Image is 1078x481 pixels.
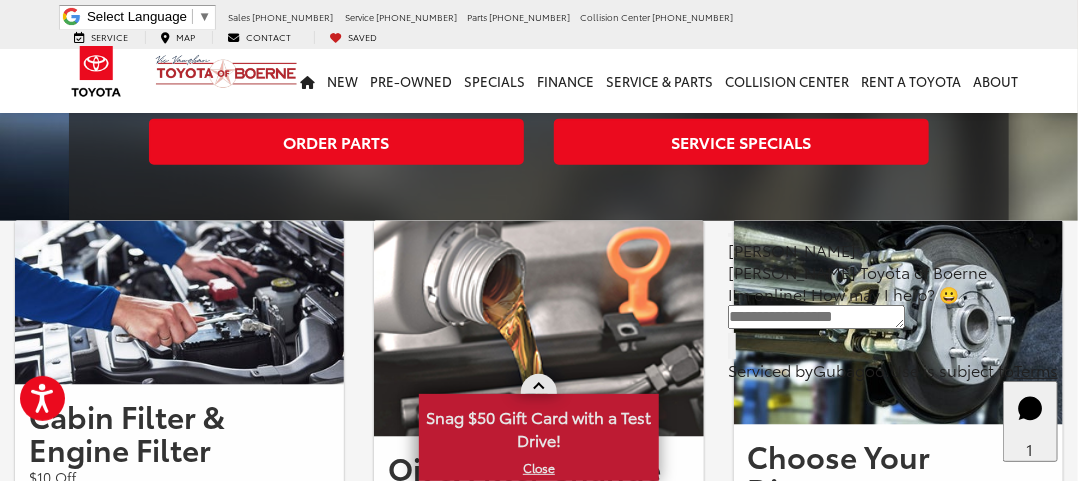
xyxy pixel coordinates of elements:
[554,119,929,164] a: Service Specials
[467,10,487,23] span: Parts
[15,221,344,386] img: Cabin Filter & Engine Filter
[364,49,458,113] a: Pre-Owned
[600,49,719,113] a: Service & Parts: Opens in a new tab
[176,30,195,43] span: Map
[345,10,374,23] span: Service
[252,10,333,23] span: [PHONE_NUMBER]
[321,49,364,113] a: New
[458,49,531,113] a: Specials
[734,221,1063,425] img: Choose Your Discount
[314,31,392,44] a: My Saved Vehicles
[855,49,967,113] a: Rent a Toyota
[967,49,1024,113] a: About
[376,10,457,23] span: [PHONE_NUMBER]
[198,9,211,24] span: ▼
[531,49,600,113] a: Finance
[59,39,134,104] img: Toyota
[652,10,733,23] span: [PHONE_NUMBER]
[91,30,128,43] span: Service
[719,49,855,113] a: Collision Center
[374,221,703,438] img: Oil & Filter Change Special
[228,10,250,23] span: Sales
[489,10,570,23] span: [PHONE_NUMBER]
[145,31,210,44] a: Map
[155,54,298,89] img: Vic Vaughan Toyota of Boerne
[294,49,321,113] a: Home
[246,30,291,43] span: Contact
[212,31,306,44] a: Contact
[87,9,187,24] span: Select Language
[348,30,377,43] span: Saved
[87,9,211,24] a: Select Language​
[29,399,330,465] h2: Cabin Filter & Engine Filter
[149,119,524,164] a: Order Parts
[59,31,143,44] a: Service
[580,10,650,23] span: Collision Center
[421,396,657,457] span: Snag $50 Gift Card with a Test Drive!
[192,9,193,24] span: ​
